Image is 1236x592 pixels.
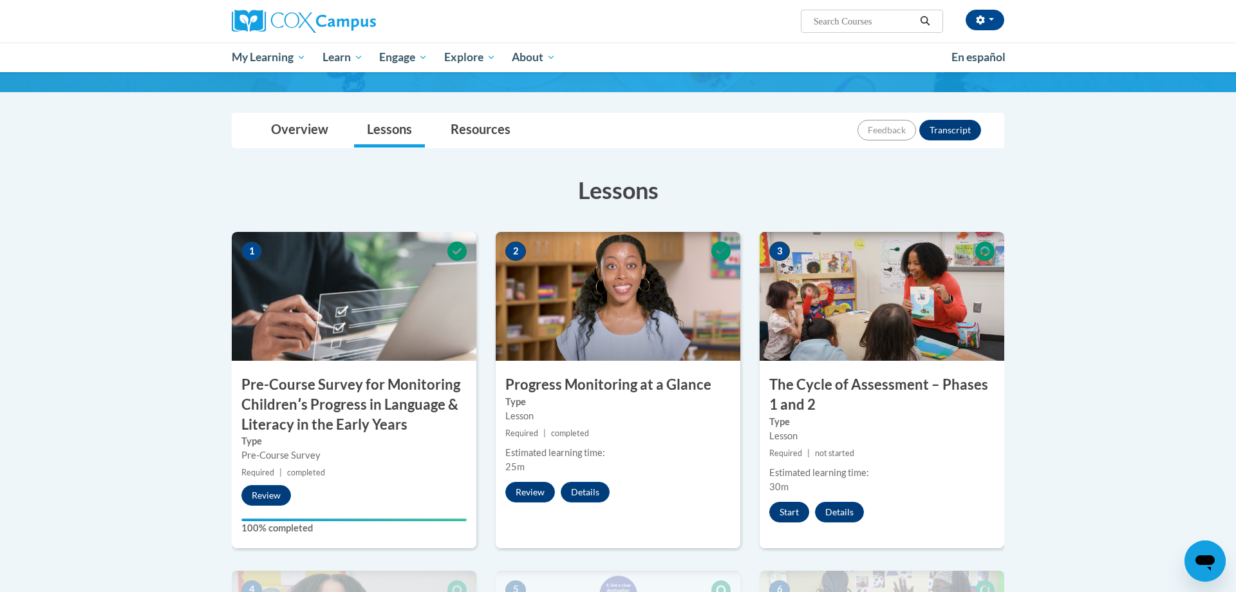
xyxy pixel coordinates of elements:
h3: Lessons [232,174,1004,206]
a: Explore [436,43,504,72]
button: Details [561,482,610,502]
span: Required [505,428,538,438]
h3: Pre-Course Survey for Monitoring Childrenʹs Progress in Language & Literacy in the Early Years [232,375,476,434]
button: Account Settings [966,10,1004,30]
div: Estimated learning time: [505,446,731,460]
a: Lessons [354,113,425,148]
span: | [279,468,282,477]
label: Type [505,395,731,409]
a: Engage [371,43,436,72]
span: En español [951,50,1006,64]
label: Type [241,434,467,448]
span: 2 [505,242,526,261]
span: Explore [444,50,496,65]
input: Search Courses [812,14,915,29]
div: Estimated learning time: [769,466,995,480]
img: Cox Campus [232,10,376,33]
a: Learn [314,43,371,72]
img: Course Image [496,232,740,361]
span: Required [241,468,274,477]
label: Type [769,415,995,429]
span: | [807,448,810,458]
span: Engage [379,50,427,65]
span: About [512,50,556,65]
button: Feedback [857,120,916,140]
span: 1 [241,242,262,261]
span: completed [287,468,325,477]
span: | [543,428,546,438]
button: Search [915,14,935,29]
button: Start [769,502,809,522]
button: Review [505,482,555,502]
a: Resources [438,113,523,148]
button: Review [241,485,291,506]
button: Details [815,502,864,522]
iframe: Button to launch messaging window [1184,540,1226,582]
h3: The Cycle of Assessment – Phases 1 and 2 [760,375,1004,415]
span: Learn [323,50,363,65]
button: Transcript [919,120,981,140]
span: not started [815,448,854,458]
span: completed [551,428,589,438]
a: En español [943,44,1014,71]
a: Overview [258,113,341,148]
span: 3 [769,242,790,261]
span: 30m [769,481,789,492]
span: Required [769,448,802,458]
a: Cox Campus [232,10,476,33]
label: 100% completed [241,521,467,535]
div: Pre-Course Survey [241,448,467,463]
div: Your progress [241,519,467,521]
a: My Learning [223,43,314,72]
img: Course Image [760,232,1004,361]
span: 25m [505,461,525,472]
div: Lesson [769,429,995,443]
span: My Learning [232,50,306,65]
div: Lesson [505,409,731,423]
div: Main menu [212,43,1024,72]
h3: Progress Monitoring at a Glance [496,375,740,395]
img: Course Image [232,232,476,361]
a: About [504,43,565,72]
